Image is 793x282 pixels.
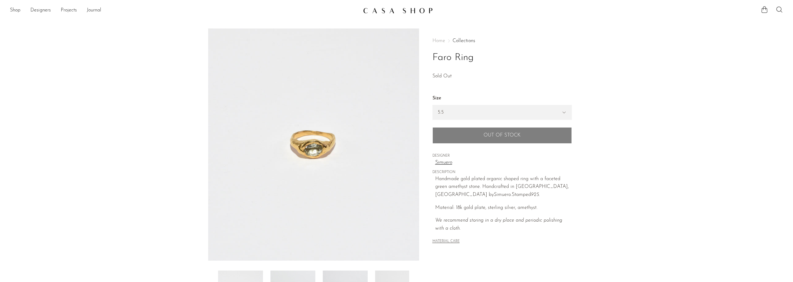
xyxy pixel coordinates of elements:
[435,218,562,231] i: We recommend storing in a dry place and periodic polishing with a cloth.
[453,38,475,43] a: Collections
[435,204,572,212] p: Material: 18k gold plate, sterling silver, amethyst.
[484,132,520,138] span: Out of stock
[432,153,572,159] span: DESIGNER
[494,192,512,197] em: Simuero.
[432,38,445,43] span: Home
[432,127,572,143] button: Add to cart
[61,7,77,15] a: Projects
[432,170,572,175] span: DESCRIPTION
[432,239,460,244] button: MATERIAL CARE
[531,192,540,197] em: 925.
[30,7,51,15] a: Designers
[435,159,572,167] a: Simuero
[432,38,572,43] nav: Breadcrumbs
[87,7,101,15] a: Journal
[432,50,572,66] h1: Faro Ring
[10,5,358,16] nav: Desktop navigation
[10,5,358,16] ul: NEW HEADER MENU
[432,94,572,102] label: Size
[10,7,20,15] a: Shop
[435,175,572,199] p: Handmade gold plated organic shaped ring with a faceted green amethyst stone. Handcrafted in [GEO...
[208,28,419,261] img: Faro Ring
[432,74,452,79] span: Sold Out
